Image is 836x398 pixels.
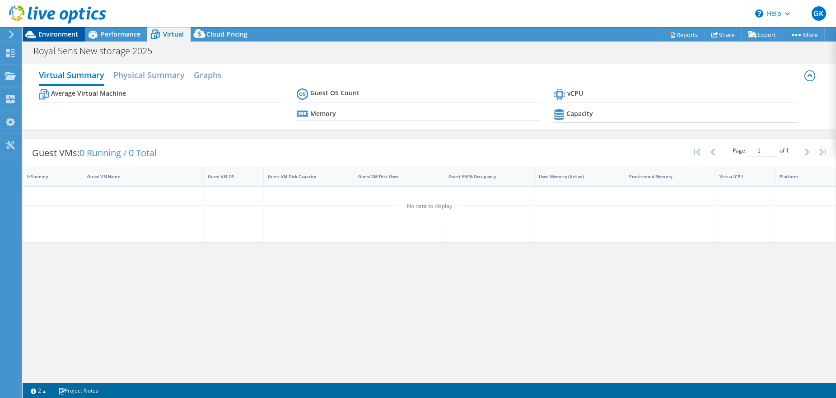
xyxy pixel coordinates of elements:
a: Share [705,28,742,42]
span: Performance [101,30,140,38]
div: Guest VM % Occupancy [448,174,519,180]
span: Virtual [163,30,184,38]
b: vCPU [567,89,583,98]
a: Export [741,28,783,42]
div: Provisioned Memory [629,174,700,180]
b: Memory [310,109,336,118]
div: Virtual CPU [719,174,760,180]
h1: Royal Sens New storage 2025 [29,46,166,56]
div: Platform [780,174,821,180]
h2: Graphs [194,66,222,84]
span: GK [812,6,826,21]
input: jump to page [747,145,778,157]
b: Guest OS Count [310,88,360,97]
span: 0 Running / 0 Total [79,147,157,159]
span: Cloud Pricing [206,30,248,38]
h2: Physical Summary [113,66,185,84]
svg: \n [755,9,763,18]
span: Environment [38,30,78,38]
div: Guest VM Disk Capacity [268,174,339,180]
div: Guest VMs: [23,139,166,167]
h2: Virtual Summary [39,66,104,86]
a: 2 [24,385,52,396]
b: Average Virtual Machine [51,89,126,98]
a: More [783,28,825,42]
div: IsRunning [27,174,68,180]
b: Capacity [566,109,593,118]
div: Used Memory (Active) [539,174,610,180]
div: Guest VM OS [208,174,248,180]
a: Project Notes [52,385,105,396]
div: Guest VM Name [87,174,188,180]
a: Reports [662,28,705,42]
div: Guest VM Disk Used [358,174,429,180]
span: Page of [733,145,789,157]
span: 1 [786,147,789,154]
